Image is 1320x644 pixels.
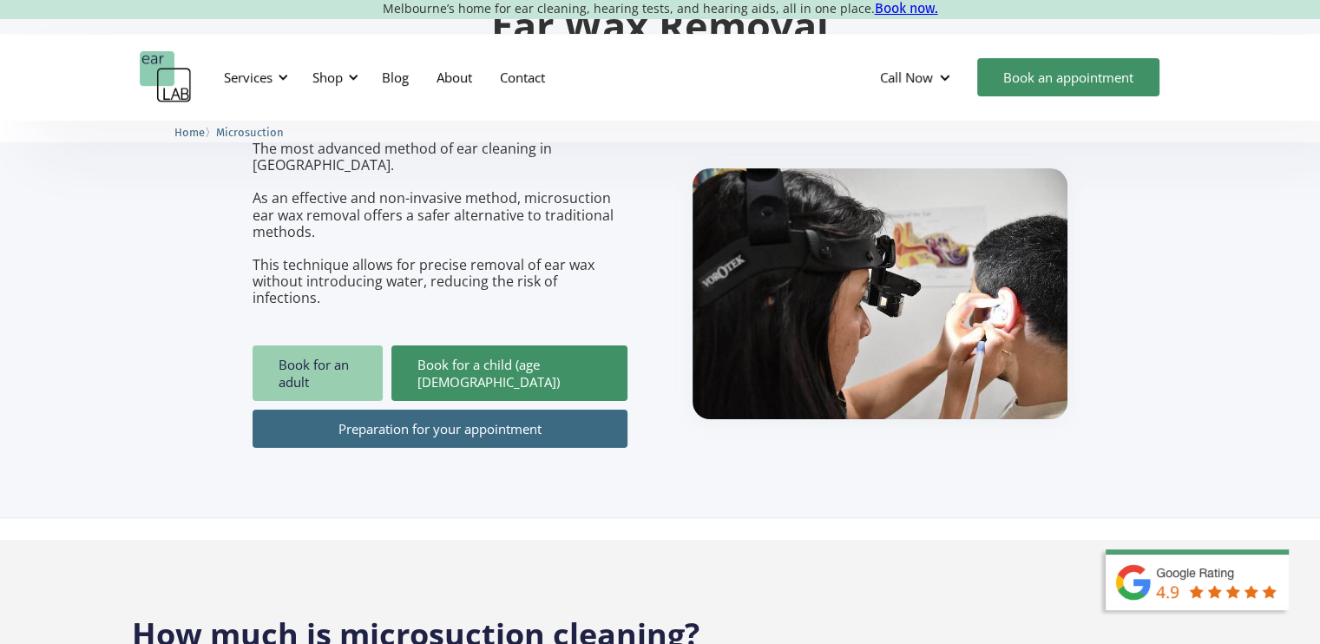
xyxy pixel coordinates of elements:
[253,141,627,307] p: The most advanced method of ear cleaning in [GEOGRAPHIC_DATA]. As an effective and non-invasive m...
[312,69,343,86] div: Shop
[368,52,423,102] a: Blog
[174,123,205,140] a: Home
[302,51,364,103] div: Shop
[174,126,205,139] span: Home
[880,69,933,86] div: Call Now
[253,410,627,448] a: Preparation for your appointment
[253,5,1068,44] h1: Ear Wax Removal
[486,52,559,102] a: Contact
[216,123,284,140] a: Microsuction
[391,345,627,401] a: Book for a child (age [DEMOGRAPHIC_DATA])
[174,123,216,141] li: 〉
[977,58,1159,96] a: Book an appointment
[423,52,486,102] a: About
[224,69,273,86] div: Services
[253,345,383,401] a: Book for an adult
[140,51,192,103] a: home
[693,168,1067,419] img: boy getting ear checked.
[866,51,969,103] div: Call Now
[216,126,284,139] span: Microsuction
[213,51,293,103] div: Services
